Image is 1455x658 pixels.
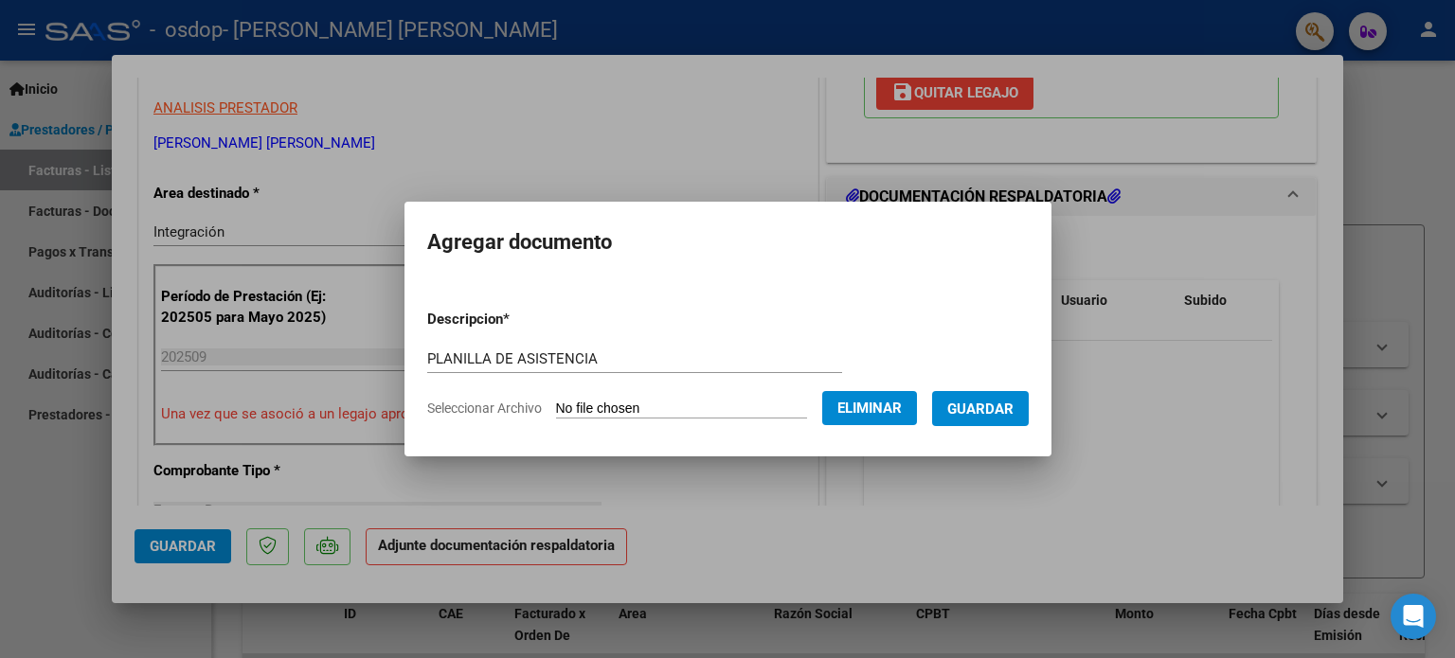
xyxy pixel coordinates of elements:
[427,400,542,416] span: Seleccionar Archivo
[427,224,1029,260] h2: Agregar documento
[822,391,917,425] button: Eliminar
[947,400,1014,418] span: Guardar
[1391,594,1436,639] div: Open Intercom Messenger
[837,400,902,417] span: Eliminar
[932,391,1029,426] button: Guardar
[427,309,608,330] p: Descripcion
